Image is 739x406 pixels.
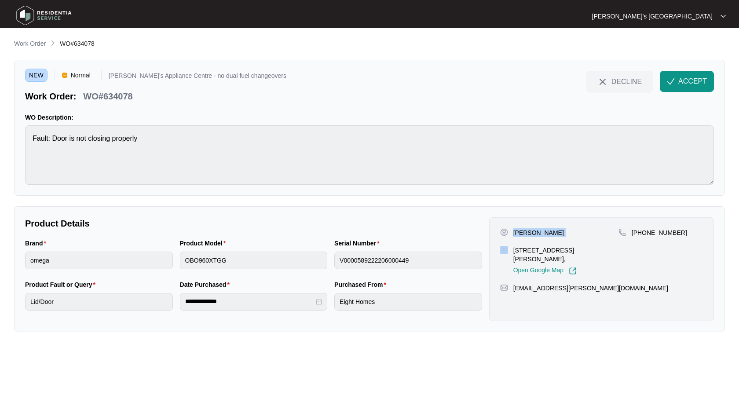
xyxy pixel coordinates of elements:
img: map-pin [500,246,508,254]
a: Work Order [12,39,48,49]
p: [PERSON_NAME] [513,228,564,237]
input: Product Fault or Query [25,293,173,311]
input: Purchased From [334,293,482,311]
img: chevron-right [49,40,56,47]
img: Vercel Logo [62,73,67,78]
input: Brand [25,252,173,269]
span: Normal [67,69,94,82]
input: Product Model [180,252,328,269]
p: Work Order [14,39,46,48]
p: [STREET_ADDRESS][PERSON_NAME], [513,246,618,263]
input: Serial Number [334,252,482,269]
img: residentia service logo [13,2,75,29]
button: check-IconACCEPT [660,71,714,92]
p: Product Details [25,217,482,230]
a: Open Google Map [513,267,577,275]
img: user-pin [500,228,508,236]
img: check-Icon [667,77,675,85]
p: [EMAIL_ADDRESS][PERSON_NAME][DOMAIN_NAME] [513,284,668,293]
img: close-Icon [597,77,608,87]
p: [PERSON_NAME]'s Appliance Centre - no dual fuel changeovers [109,73,286,82]
img: dropdown arrow [721,14,726,18]
p: [PHONE_NUMBER] [632,228,687,237]
img: Link-External [569,267,577,275]
span: NEW [25,69,48,82]
button: close-IconDECLINE [586,71,653,92]
img: map-pin [618,228,626,236]
label: Serial Number [334,239,383,248]
p: Work Order: [25,90,76,102]
label: Date Purchased [180,280,233,289]
textarea: Fault: Door is not closing properly [25,125,714,185]
span: ACCEPT [678,76,707,87]
label: Product Model [180,239,230,248]
img: map-pin [500,284,508,292]
label: Purchased From [334,280,390,289]
p: WO#634078 [83,90,132,102]
span: WO#634078 [60,40,95,47]
label: Product Fault or Query [25,280,99,289]
p: WO Description: [25,113,714,122]
p: [PERSON_NAME]'s [GEOGRAPHIC_DATA] [592,12,713,21]
label: Brand [25,239,50,248]
input: Date Purchased [185,297,315,306]
span: DECLINE [611,77,642,86]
